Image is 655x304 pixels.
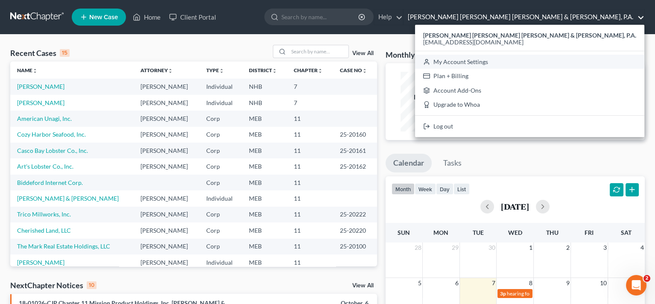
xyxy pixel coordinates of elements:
a: Biddeford Internet Corp. [17,179,83,186]
td: 25-20100 [333,239,377,254]
td: [PERSON_NAME] [134,127,199,143]
a: Typeunfold_more [206,67,224,73]
td: Corp [199,127,243,143]
td: Corp [199,158,243,174]
a: Cozy Harbor Seafood, Inc. [17,131,86,138]
span: 2 [643,275,650,282]
td: 11 [287,190,333,206]
div: New Leads [401,92,460,102]
a: Chapterunfold_more [294,67,323,73]
span: 10 [599,278,608,288]
a: Help [374,9,403,25]
td: MEB [242,143,287,158]
span: 28 [414,243,422,253]
td: 25-20220 [333,222,377,238]
a: View All [352,50,374,56]
button: day [436,183,453,195]
a: The Mark Real Estate Holdings, LLC [17,243,110,250]
span: hearing for [507,290,532,297]
td: 25-20222 [333,207,377,222]
span: 9 [565,278,570,288]
span: Sat [621,229,632,236]
td: MEB [242,127,287,143]
td: Corp [199,222,243,238]
td: MEB [242,254,287,270]
td: Corp [199,239,243,254]
td: Corp [199,207,243,222]
button: list [453,183,470,195]
div: Recent Cases [10,48,70,58]
td: [PERSON_NAME] [134,95,199,111]
span: 2 [565,243,570,253]
td: 11 [287,239,333,254]
button: month [392,183,415,195]
a: [PERSON_NAME] [17,83,64,90]
a: Calendar [386,154,432,172]
td: 25-20160 [333,127,377,143]
span: Wed [508,229,522,236]
button: week [415,183,436,195]
strong: [PERSON_NAME] [PERSON_NAME] [PERSON_NAME] & [PERSON_NAME], P.A. [423,32,636,39]
a: Art's Lobster Co., Inc. [17,163,73,170]
td: 11 [287,143,333,158]
td: MEB [242,222,287,238]
span: 29 [451,243,459,253]
span: 6 [454,278,459,288]
a: Tasks [436,154,469,172]
td: [PERSON_NAME] [134,158,199,174]
a: [PERSON_NAME] [PERSON_NAME] [PERSON_NAME] & [PERSON_NAME], P.A. [404,9,644,25]
div: 10 [87,281,96,289]
a: My Account Settings [415,55,644,69]
a: Casco Bay Lobster Co., Inc. [17,147,88,154]
a: Case Nounfold_more [340,67,367,73]
td: MEB [242,175,287,190]
span: [EMAIL_ADDRESS][DOMAIN_NAME] [423,38,523,46]
td: Individual [199,254,243,270]
td: 11 [287,111,333,126]
a: Districtunfold_more [249,67,277,73]
span: 3 [602,243,608,253]
span: 4 [640,243,645,253]
td: Corp [199,175,243,190]
td: 11 [287,254,333,270]
i: unfold_more [168,68,173,73]
i: unfold_more [272,68,277,73]
h3: Monthly Progress [386,50,446,60]
a: American Unagi, Inc. [17,115,72,122]
input: Search by name... [289,45,348,58]
h2: [DATE] [501,202,529,211]
a: Trico Millworks, Inc. [17,210,71,218]
a: [PERSON_NAME] & [PERSON_NAME] [17,195,119,202]
td: [PERSON_NAME] [134,190,199,206]
span: Tue [472,229,483,236]
td: 11 [287,127,333,143]
td: MEB [242,158,287,174]
td: Individual [199,79,243,94]
a: Account Add-Ons [415,83,644,98]
a: Upgrade to Whoa [415,98,644,112]
td: 7 [287,95,333,111]
a: [PERSON_NAME] [17,99,64,106]
a: Home [129,9,165,25]
td: 7 [287,79,333,94]
td: MEB [242,190,287,206]
span: 8 [528,278,533,288]
td: [PERSON_NAME] [134,207,199,222]
a: Client Portal [165,9,220,25]
a: Nameunfold_more [17,67,38,73]
td: MEB [242,239,287,254]
a: Plan + Billing [415,69,644,83]
span: Thu [546,229,559,236]
a: Attorneyunfold_more [140,67,173,73]
td: Individual [199,95,243,111]
div: NextChapter Notices [10,280,96,290]
td: 11 [287,175,333,190]
span: 7 [491,278,496,288]
td: 11 [287,222,333,238]
td: [PERSON_NAME] [134,143,199,158]
td: MEB [242,207,287,222]
i: unfold_more [219,68,224,73]
td: NHB [242,95,287,111]
td: Corp [199,143,243,158]
span: 1 [528,243,533,253]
